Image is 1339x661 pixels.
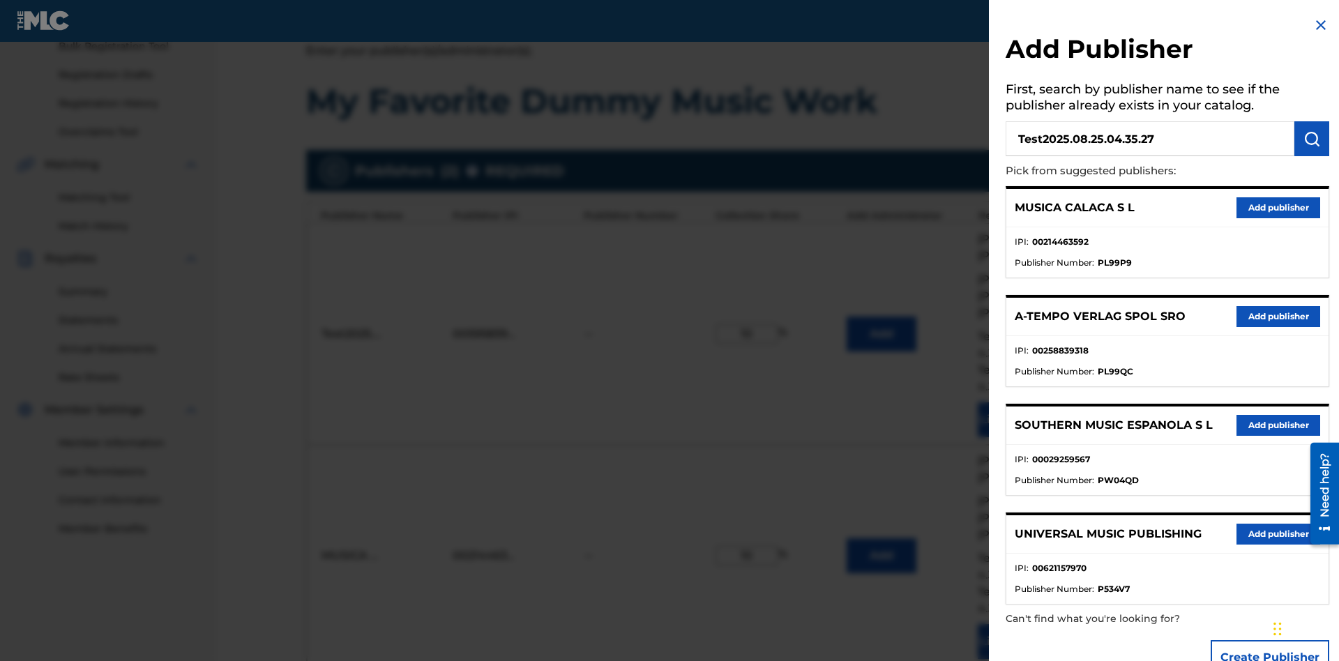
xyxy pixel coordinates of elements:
h5: First, search by publisher name to see if the publisher already exists in your catalog. [1006,77,1329,121]
div: Drag [1273,608,1282,650]
p: Can't find what you're looking for? [1006,605,1250,633]
iframe: Resource Center [1300,437,1339,552]
strong: 00258839318 [1032,344,1089,357]
strong: PL99P9 [1098,257,1132,269]
p: SOUTHERN MUSIC ESPANOLA S L [1015,417,1213,434]
strong: 00029259567 [1032,453,1090,466]
img: Search Works [1303,130,1320,147]
span: IPI : [1015,344,1029,357]
span: Publisher Number : [1015,365,1094,378]
span: Publisher Number : [1015,583,1094,595]
strong: 00621157970 [1032,562,1087,575]
span: IPI : [1015,453,1029,466]
p: MUSICA CALACA S L [1015,199,1135,216]
strong: PW04QD [1098,474,1139,487]
button: Add publisher [1236,197,1320,218]
p: A-TEMPO VERLAG SPOL SRO [1015,308,1186,325]
iframe: Chat Widget [1269,594,1339,661]
span: Publisher Number : [1015,474,1094,487]
button: Add publisher [1236,306,1320,327]
img: MLC Logo [17,10,70,31]
span: IPI : [1015,562,1029,575]
button: Add publisher [1236,415,1320,436]
h2: Add Publisher [1006,33,1329,69]
p: UNIVERSAL MUSIC PUBLISHING [1015,526,1202,542]
button: Add publisher [1236,524,1320,545]
input: Search publisher's name [1006,121,1294,156]
span: Publisher Number : [1015,257,1094,269]
strong: 00214463592 [1032,236,1089,248]
strong: P534V7 [1098,583,1130,595]
strong: PL99QC [1098,365,1133,378]
p: Pick from suggested publishers: [1006,156,1250,186]
span: IPI : [1015,236,1029,248]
